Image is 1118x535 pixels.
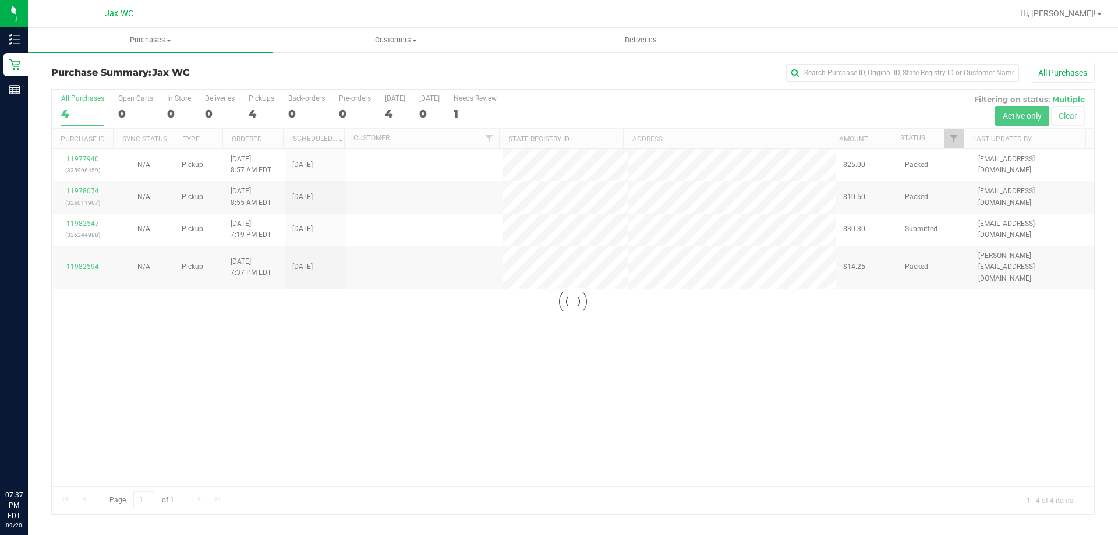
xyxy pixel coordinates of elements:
[12,442,47,477] iframe: Resource center
[1031,63,1095,83] button: All Purchases
[273,28,518,52] a: Customers
[9,59,20,70] inline-svg: Retail
[274,35,518,45] span: Customers
[5,490,23,521] p: 07:37 PM EDT
[28,35,273,45] span: Purchases
[609,35,673,45] span: Deliveries
[105,9,133,19] span: Jax WC
[9,84,20,95] inline-svg: Reports
[786,64,1019,82] input: Search Purchase ID, Original ID, State Registry ID or Customer Name...
[51,68,399,78] h3: Purchase Summary:
[9,34,20,45] inline-svg: Inventory
[518,28,763,52] a: Deliveries
[28,28,273,52] a: Purchases
[5,521,23,530] p: 09/20
[1020,9,1096,18] span: Hi, [PERSON_NAME]!
[152,67,190,78] span: Jax WC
